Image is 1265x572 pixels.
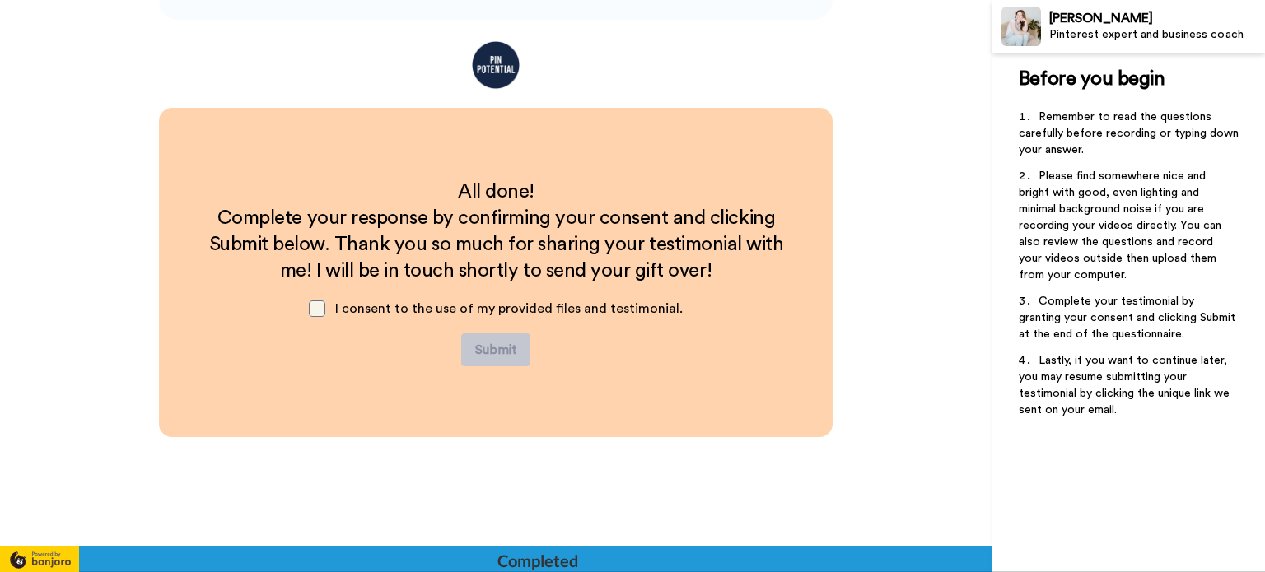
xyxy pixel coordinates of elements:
[209,208,788,281] span: Complete your response by confirming your consent and clicking Submit below. Thank you so much fo...
[1019,295,1239,340] span: Complete your testimonial by granting your consent and clicking Submit at the end of the question...
[1049,11,1264,26] div: [PERSON_NAME]
[1019,111,1242,156] span: Remember to read the questions carefully before recording or typing down your answer.
[1001,7,1041,46] img: Profile Image
[458,182,534,202] span: All done!
[335,302,683,315] span: I consent to the use of my provided files and testimonial.
[1019,69,1165,89] span: Before you begin
[1019,170,1225,281] span: Please find somewhere nice and bright with good, even lighting and minimal background noise if yo...
[1019,355,1233,416] span: Lastly, if you want to continue later, you may resume submitting your testimonial by clicking the...
[1049,28,1264,42] div: Pinterest expert and business coach
[497,549,576,572] div: Completed
[461,333,530,366] button: Submit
